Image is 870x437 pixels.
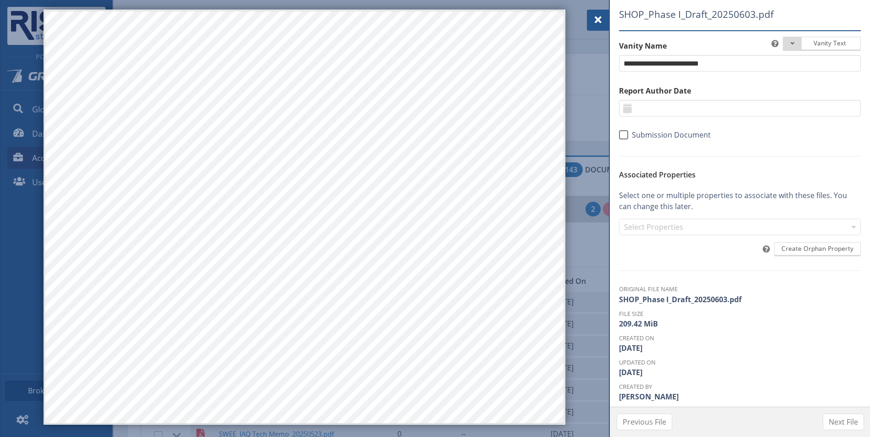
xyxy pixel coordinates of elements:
[619,318,861,329] dd: 209.42 MiB
[619,190,861,212] p: Select one or multiple properties to associate with these files. You can change this later.
[619,85,861,96] label: Report Author Date
[803,39,853,48] span: Vanity Text
[783,37,861,51] button: Vanity Text
[619,285,861,293] dt: Original File Name
[628,130,711,139] span: Submission Document
[619,334,861,343] dt: Created On
[617,414,672,430] button: Previous File
[619,391,861,402] dd: [PERSON_NAME]
[619,7,819,22] span: SHOP_Phase I_Draft_20250603.pdf
[619,40,861,51] label: Vanity Name
[829,416,858,427] span: Next File
[781,244,853,253] span: Create Orphan Property
[774,242,861,256] button: Create Orphan Property
[823,414,864,430] button: Next File
[619,294,861,305] dd: SHOP_Phase I_Draft_20250603.pdf
[619,343,861,354] dd: [DATE]
[619,310,861,318] dt: File Size
[619,171,861,179] h6: Associated Properties
[619,367,861,378] dd: [DATE]
[619,358,861,367] dt: Updated On
[623,416,666,427] span: Previous File
[619,382,861,391] dt: Created By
